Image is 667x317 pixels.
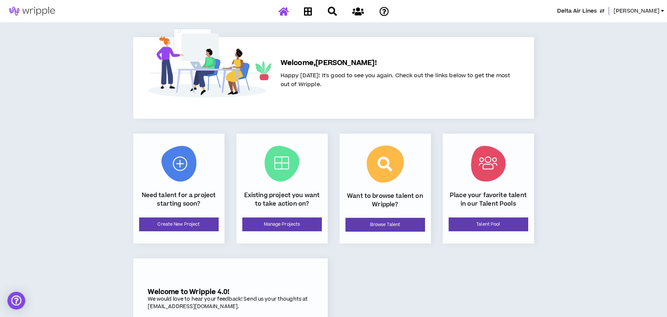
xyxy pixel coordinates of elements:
span: [PERSON_NAME] [614,7,660,15]
a: Create New Project [139,218,219,231]
p: Existing project you want to take action on? [242,191,322,208]
span: Happy [DATE]! It's good to see you again. Check out the links below to get the most out of Wripple. [281,72,510,88]
img: New Project [161,146,196,182]
a: Manage Projects [242,218,322,231]
p: Need talent for a project starting soon? [139,191,219,208]
img: Talent Pool [471,146,506,182]
p: Want to browse talent on Wripple? [346,192,425,209]
a: Talent Pool [449,218,528,231]
a: Browse Talent [346,218,425,232]
img: Current Projects [265,146,300,182]
h5: Welcome to Wripple 4.0! [148,288,313,296]
div: We would love to hear your feedback! Send us your thoughts at [EMAIL_ADDRESS][DOMAIN_NAME]. [148,296,313,310]
h5: Welcome, [PERSON_NAME] ! [281,58,510,68]
button: Delta Air Lines [557,7,604,15]
span: Delta Air Lines [557,7,597,15]
p: Place your favorite talent in our Talent Pools [449,191,528,208]
div: Open Intercom Messenger [7,292,25,310]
